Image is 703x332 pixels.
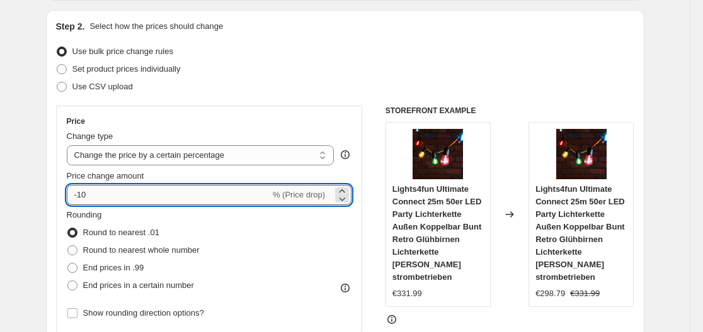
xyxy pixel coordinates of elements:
input: -15 [67,185,270,205]
span: Round to nearest .01 [83,228,159,237]
h3: Price [67,116,85,126]
h6: STOREFRONT EXAMPLE [386,106,634,116]
span: Use bulk price change rules [72,47,173,56]
div: €298.79 [535,287,565,300]
p: Select how the prices should change [89,20,223,33]
span: Change type [67,131,113,141]
div: €331.99 [392,287,422,300]
span: End prices in a certain number [83,280,194,290]
span: Lights4fun Ultimate Connect 25m 50er LED Party Lichterkette Außen Koppelbar Bunt Retro Glühbirnen... [392,184,482,282]
span: Rounding [67,210,102,219]
span: Round to nearest whole number [83,245,200,255]
span: End prices in .99 [83,263,144,272]
h2: Step 2. [56,20,85,33]
span: Use CSV upload [72,82,133,91]
img: 71AzjzfW9UL_80x.jpg [413,129,463,179]
span: Show rounding direction options? [83,308,204,318]
img: 71AzjzfW9UL_80x.jpg [556,129,607,179]
span: Price change amount [67,171,144,180]
strike: €331.99 [570,287,600,300]
span: Lights4fun Ultimate Connect 25m 50er LED Party Lichterkette Außen Koppelbar Bunt Retro Glühbirnen... [535,184,625,282]
span: Set product prices individually [72,64,181,74]
div: help [339,148,351,161]
span: % (Price drop) [273,190,325,199]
